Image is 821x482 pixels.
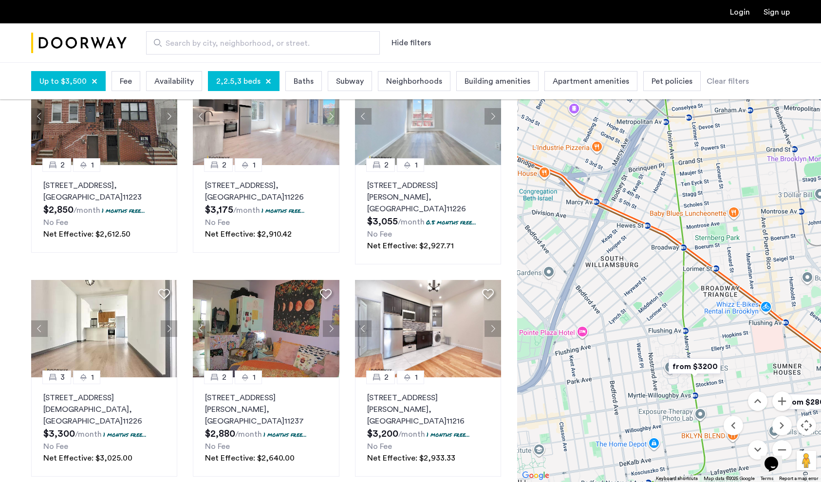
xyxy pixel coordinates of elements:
[161,320,177,337] button: Next apartment
[355,377,501,477] a: 21[STREET_ADDRESS][PERSON_NAME], [GEOGRAPHIC_DATA]112161 months free...No FeeNet Effective: $2,93...
[31,25,127,61] img: logo
[797,451,816,470] button: Drag Pegman onto the map to open Street View
[91,159,94,171] span: 1
[367,429,398,439] span: $3,200
[761,475,773,482] a: Terms (opens in new tab)
[323,108,339,125] button: Next apartment
[253,159,256,171] span: 1
[707,75,749,87] div: Clear filters
[415,159,418,171] span: 1
[233,206,260,214] sub: /month
[355,320,372,337] button: Previous apartment
[205,392,327,427] p: [STREET_ADDRESS][PERSON_NAME] 11237
[31,320,48,337] button: Previous apartment
[415,371,418,383] span: 1
[31,68,178,165] img: 2016_638484664599997863.jpeg
[294,75,314,87] span: Baths
[520,469,552,482] img: Google
[193,280,339,377] img: dc6efc1f-24ba-4395-9182-45437e21be9a_638721336159398036.png
[465,75,530,87] span: Building amenities
[386,75,442,87] span: Neighborhoods
[216,75,261,87] span: 2,2.5,3 beds
[336,75,364,87] span: Subway
[43,392,165,427] p: [STREET_ADDRESS][DEMOGRAPHIC_DATA] 11226
[193,320,209,337] button: Previous apartment
[43,443,68,450] span: No Fee
[193,165,339,253] a: 21[STREET_ADDRESS], [GEOGRAPHIC_DATA]112261 months free...No FeeNet Effective: $2,910.42
[427,430,470,439] p: 1 months free...
[60,159,65,171] span: 2
[222,159,226,171] span: 2
[91,371,94,383] span: 1
[764,8,790,16] a: Registration
[652,75,692,87] span: Pet policies
[367,242,454,250] span: Net Effective: $2,927.71
[355,280,502,377] img: 2012_638521837062792182.jpeg
[367,230,392,238] span: No Fee
[31,280,178,377] img: 2013_638497458181304039.jpeg
[205,219,230,226] span: No Fee
[748,440,767,460] button: Move down
[43,219,68,226] span: No Fee
[31,25,127,61] a: Cazamio Logo
[43,230,131,238] span: Net Effective: $2,612.50
[355,165,501,264] a: 21[STREET_ADDRESS][PERSON_NAME], [GEOGRAPHIC_DATA]112260.5 months free...No FeeNet Effective: $2,...
[103,430,147,439] p: 1 months free...
[166,37,353,49] span: Search by city, neighborhood, or street.
[704,476,755,481] span: Map data ©2025 Google
[31,377,177,477] a: 31[STREET_ADDRESS][DEMOGRAPHIC_DATA], [GEOGRAPHIC_DATA]112261 months free...No FeeNet Effective: ...
[120,75,132,87] span: Fee
[205,443,230,450] span: No Fee
[222,371,226,383] span: 2
[367,443,392,450] span: No Fee
[748,391,767,411] button: Move up
[31,108,48,125] button: Previous apartment
[205,180,327,203] p: [STREET_ADDRESS] 11226
[261,206,305,215] p: 1 months free...
[553,75,629,87] span: Apartment amenities
[367,217,398,226] span: $3,055
[43,180,165,203] p: [STREET_ADDRESS] 11223
[31,165,177,253] a: 21[STREET_ADDRESS], [GEOGRAPHIC_DATA]112231 months free...No FeeNet Effective: $2,612.50
[772,440,792,460] button: Zoom out
[398,218,425,226] sub: /month
[520,469,552,482] a: Open this area in Google Maps (opens a new window)
[193,377,339,477] a: 21[STREET_ADDRESS][PERSON_NAME], [GEOGRAPHIC_DATA]112371 months free...No FeeNet Effective: $2,64...
[367,180,489,215] p: [STREET_ADDRESS][PERSON_NAME] 11226
[43,454,132,462] span: Net Effective: $3,025.00
[102,206,145,215] p: 1 months free...
[426,218,476,226] p: 0.5 months free...
[398,430,425,438] sub: /month
[392,37,431,49] button: Show or hide filters
[43,205,74,215] span: $2,850
[253,371,256,383] span: 1
[485,320,501,337] button: Next apartment
[367,392,489,427] p: [STREET_ADDRESS][PERSON_NAME] 11216
[205,454,295,462] span: Net Effective: $2,640.00
[263,430,307,439] p: 1 months free...
[355,68,502,165] img: 2014_638491587183792883.jpeg
[656,475,698,482] button: Keyboard shortcuts
[205,230,292,238] span: Net Effective: $2,910.42
[730,8,750,16] a: Login
[205,429,235,439] span: $2,880
[797,416,816,435] button: Map camera controls
[367,454,455,462] span: Net Effective: $2,933.33
[205,205,233,215] span: $3,175
[772,416,792,435] button: Move right
[75,430,102,438] sub: /month
[193,68,339,165] img: 2013_638446582558794198.jpeg
[384,371,389,383] span: 2
[761,443,792,472] iframe: chat widget
[235,430,262,438] sub: /month
[161,108,177,125] button: Next apartment
[779,475,818,482] a: Report a map error
[724,416,743,435] button: Move left
[323,320,339,337] button: Next apartment
[355,108,372,125] button: Previous apartment
[74,206,100,214] sub: /month
[772,391,792,411] button: Zoom in
[665,355,725,377] div: from $3200
[146,31,380,55] input: Apartment Search
[43,429,75,439] span: $3,300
